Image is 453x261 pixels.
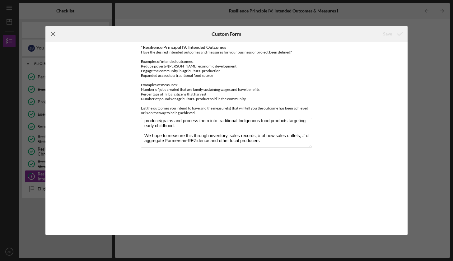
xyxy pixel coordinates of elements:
textarea: We hope to: -increase agricultural production of rare Indigenous grains and other crops used in o... [141,118,312,148]
div: Have the desired intended outcomes and measures for your business or project been defined? Exampl... [141,50,312,115]
button: Save [377,28,408,40]
h6: Custom Form [212,31,241,37]
div: Save [383,28,392,40]
label: *Resilience Principal IV: Intended Outcomes [141,44,226,50]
